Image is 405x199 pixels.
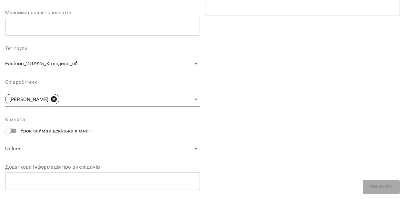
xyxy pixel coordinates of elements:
p: [PERSON_NAME] [9,96,48,103]
label: Тег групи [5,46,200,51]
label: Максимальна к-ть клієнтів [5,10,200,15]
label: Кімната [5,117,200,122]
div: [PERSON_NAME] [5,92,200,107]
label: Співробітник [5,79,200,85]
div: Fashion_270925_Холодило_сб [5,59,200,69]
div: Online [5,144,200,154]
div: Edit text [206,2,399,15]
span: Урок займає декілька кімнат [20,127,91,135]
div: [PERSON_NAME] [5,94,59,104]
label: Додаткова інформація про викладачів [5,164,200,170]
